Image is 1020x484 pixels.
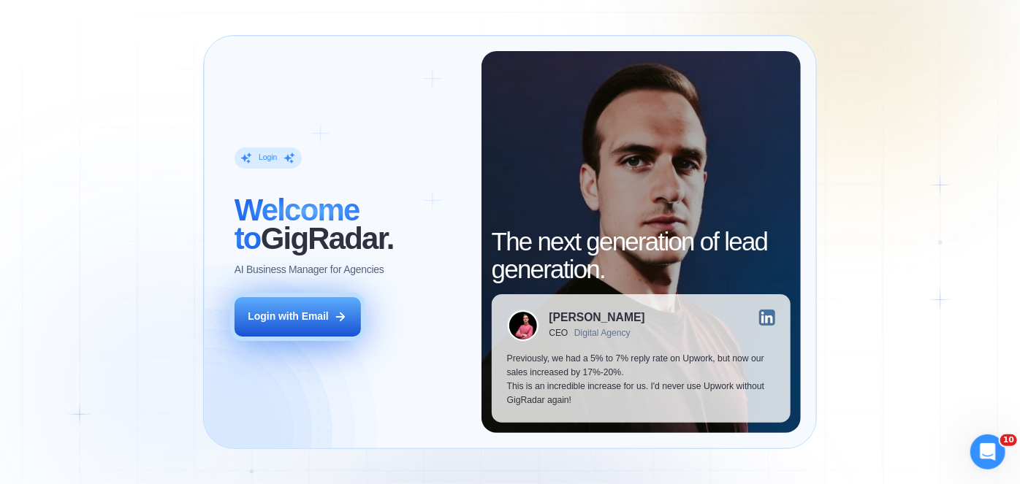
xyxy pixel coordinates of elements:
div: CEO [549,329,568,339]
h2: The next generation of lead generation. [492,228,791,284]
p: Previously, we had a 5% to 7% reply rate on Upwork, but now our sales increased by 17%-20%. This ... [507,352,776,408]
div: Login [259,153,277,163]
span: Welcome to [235,193,359,255]
div: Digital Agency [574,329,631,339]
h2: ‍ GigRadar. [235,196,466,253]
span: 10 [1000,434,1017,446]
div: [PERSON_NAME] [549,312,645,323]
div: Login with Email [248,310,328,323]
iframe: Intercom live chat [970,434,1005,469]
p: AI Business Manager for Agencies [235,263,384,277]
button: Login with Email [235,297,361,337]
